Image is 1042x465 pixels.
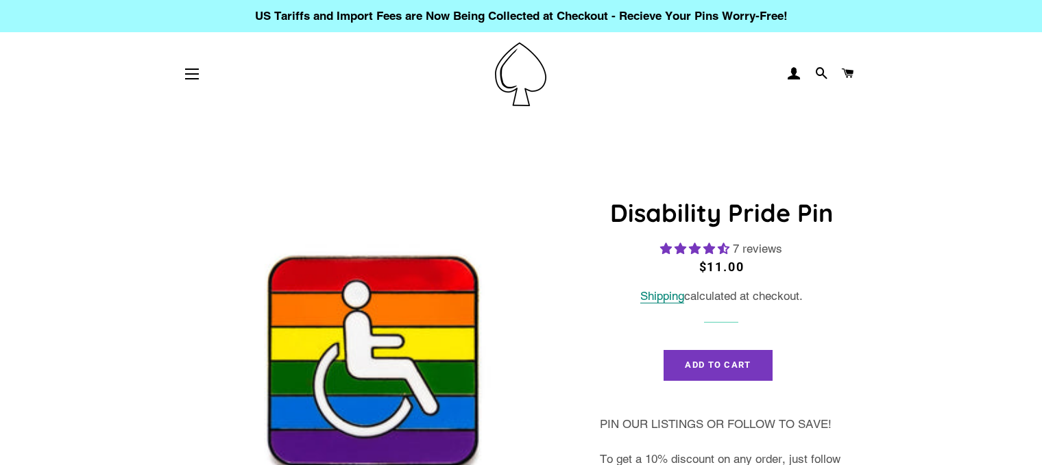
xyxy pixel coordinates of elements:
p: PIN OUR LISTINGS OR FOLLOW TO SAVE! [600,415,843,433]
div: calculated at checkout. [600,287,843,305]
span: Add to Cart [685,360,751,370]
span: $11.00 [699,260,744,274]
a: Shipping [640,289,684,303]
span: 4.57 stars [660,242,733,255]
h1: Disability Pride Pin [600,196,843,230]
button: Add to Cart [664,350,772,380]
span: 7 reviews [733,242,782,255]
img: Pin-Ace [495,42,546,106]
